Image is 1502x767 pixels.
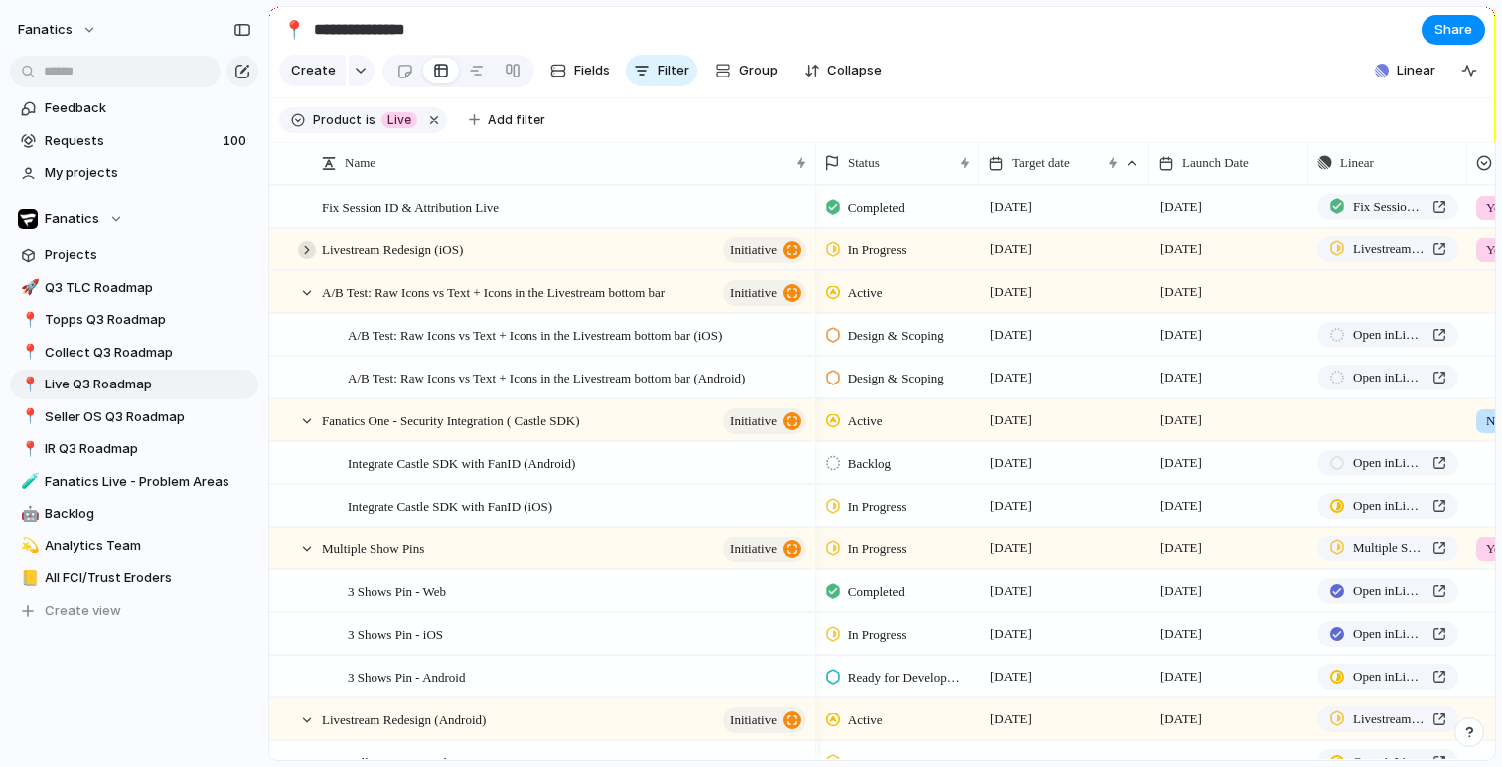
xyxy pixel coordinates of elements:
[1434,20,1472,40] span: Share
[739,61,778,80] span: Group
[1317,621,1458,647] a: Open inLinear
[1317,194,1458,220] a: Fix Session ID & Attribution Live
[1317,536,1458,561] a: Multiple Show Pins
[705,55,788,86] button: Group
[457,106,557,134] button: Add filter
[488,111,545,129] span: Add filter
[10,532,258,561] div: 💫Analytics Team
[848,668,963,688] span: Ready for Development
[723,280,806,306] button: initiative
[10,370,258,399] a: 📍Live Q3 Roadmap
[1155,707,1207,731] span: [DATE]
[278,14,310,46] button: 📍
[985,237,1037,261] span: [DATE]
[827,61,882,80] span: Collapse
[1317,322,1458,348] a: Open inLinear
[10,93,258,123] a: Feedback
[730,279,777,307] span: initiative
[10,563,258,593] div: 📒All FCI/Trust Eroders
[730,236,777,264] span: initiative
[796,55,890,86] button: Collapse
[1155,665,1207,689] span: [DATE]
[1155,280,1207,304] span: [DATE]
[730,407,777,435] span: initiative
[348,579,446,602] span: 3 Shows Pin - Web
[985,323,1037,347] span: [DATE]
[1422,15,1485,45] button: Share
[1155,622,1207,646] span: [DATE]
[45,504,251,524] span: Backlog
[10,499,258,529] a: 🤖Backlog
[1353,667,1425,687] span: Open in Linear
[985,280,1037,304] span: [DATE]
[21,470,35,493] div: 🧪
[10,240,258,270] a: Projects
[10,467,258,497] div: 🧪Fanatics Live - Problem Areas
[848,283,883,303] span: Active
[223,131,250,151] span: 100
[10,434,258,464] div: 📍IR Q3 Roadmap
[723,707,806,733] button: initiative
[848,710,883,730] span: Active
[377,109,421,131] button: Live
[574,61,610,80] span: Fields
[848,240,907,260] span: In Progress
[45,343,251,363] span: Collect Q3 Roadmap
[21,374,35,396] div: 📍
[1317,236,1458,262] a: Livestream Redesign (iOS and Android)
[1353,368,1425,387] span: Open in Linear
[45,601,121,621] span: Create view
[9,14,107,46] button: fanatics
[18,343,38,363] button: 📍
[18,568,38,588] button: 📒
[848,369,944,388] span: Design & Scoping
[322,537,424,559] span: Multiple Show Pins
[45,278,251,298] span: Q3 TLC Roadmap
[848,198,905,218] span: Completed
[21,405,35,428] div: 📍
[985,707,1037,731] span: [DATE]
[362,109,379,131] button: is
[1155,451,1207,475] span: [DATE]
[279,55,346,86] button: Create
[1353,624,1425,644] span: Open in Linear
[985,408,1037,432] span: [DATE]
[10,273,258,303] div: 🚀Q3 TLC Roadmap
[1353,496,1425,516] span: Open in Linear
[10,402,258,432] a: 📍Seller OS Q3 Roadmap
[985,622,1037,646] span: [DATE]
[10,305,258,335] a: 📍Topps Q3 Roadmap
[1155,537,1207,560] span: [DATE]
[1397,61,1435,80] span: Linear
[1317,450,1458,476] a: Open inLinear
[723,237,806,263] button: initiative
[45,537,251,556] span: Analytics Team
[1155,494,1207,518] span: [DATE]
[848,326,944,346] span: Design & Scoping
[626,55,697,86] button: Filter
[322,408,580,431] span: Fanatics One - Security Integration ( Castle SDK)
[1155,237,1207,261] span: [DATE]
[348,451,575,474] span: Integrate Castle SDK with FanID (Android)
[848,625,907,645] span: In Progress
[348,665,465,688] span: 3 Shows Pin - Android
[723,408,806,434] button: initiative
[1340,153,1374,173] span: Linear
[848,153,880,173] span: Status
[18,310,38,330] button: 📍
[1486,411,1502,431] span: No
[1317,365,1458,390] a: Open inLinear
[1367,56,1443,85] button: Linear
[21,567,35,590] div: 📒
[348,494,552,517] span: Integrate Castle SDK with FanID (iOS)
[10,204,258,233] button: Fanatics
[10,338,258,368] div: 📍Collect Q3 Roadmap
[1317,664,1458,690] a: Open inLinear
[387,111,411,129] span: Live
[348,366,745,388] span: A/B Test: Raw Icons vs Text + Icons in the Livestream bottom bar (Android)
[18,278,38,298] button: 🚀
[985,494,1037,518] span: [DATE]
